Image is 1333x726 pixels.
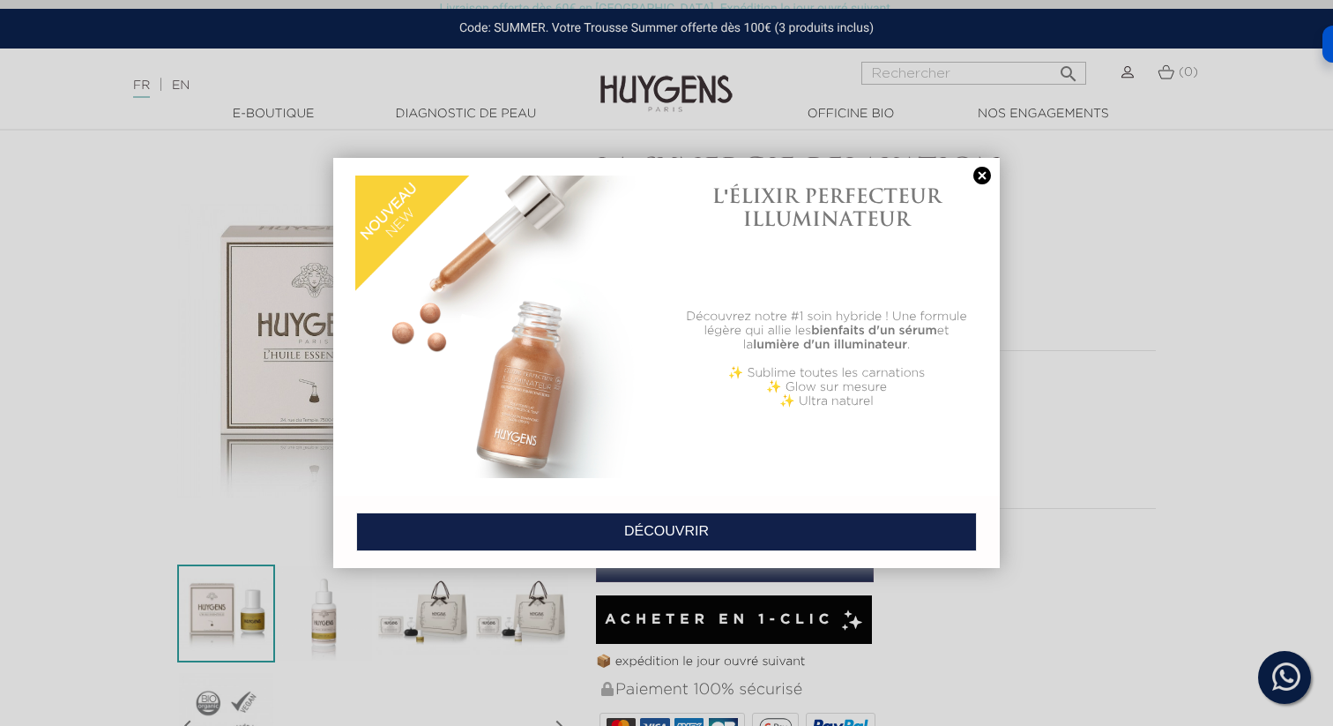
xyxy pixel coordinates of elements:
[675,366,978,380] p: ✨ Sublime toutes les carnations
[28,46,42,60] img: website_grey.svg
[753,339,907,351] b: lumière d'un illuminateur
[811,325,937,337] b: bienfaits d'un sérum
[91,104,136,116] div: Domaine
[28,28,42,42] img: logo_orange.svg
[200,102,214,116] img: tab_keywords_by_traffic_grey.svg
[675,380,978,394] p: ✨ Glow sur mesure
[46,46,199,60] div: Domaine: [DOMAIN_NAME]
[49,28,86,42] div: v 4.0.25
[220,104,270,116] div: Mots-clés
[675,310,978,352] p: Découvrez notre #1 soin hybride ! Une formule légère qui allie les et la .
[356,513,977,551] a: DÉCOUVRIR
[71,102,86,116] img: tab_domain_overview_orange.svg
[675,394,978,408] p: ✨ Ultra naturel
[675,184,978,231] h1: L'ÉLIXIR PERFECTEUR ILLUMINATEUR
